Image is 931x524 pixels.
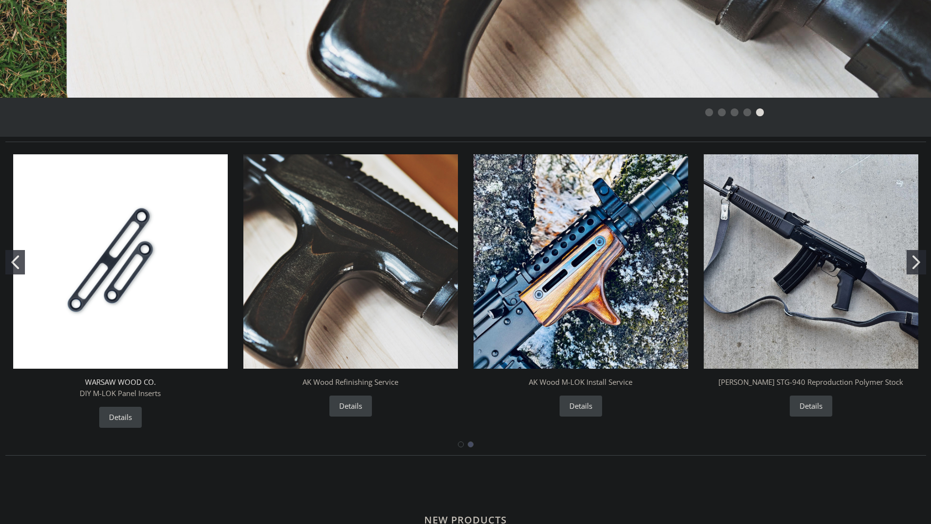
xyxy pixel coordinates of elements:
a: Details [790,396,832,417]
div: AK Wood M-LOK Install Service [466,147,696,424]
li: Page dot 5 [756,108,764,116]
div: DIY M-LOK Panel Inserts [5,147,236,436]
a: Details [329,396,372,417]
li: Page dot 3 [731,108,738,116]
a: [PERSON_NAME] STG-940 Reproduction Polymer Stock [718,377,903,387]
a: AK Wood M-LOK Install Service [529,377,632,387]
li: Page dot 4 [743,108,751,116]
img: DIY M-LOK Panel Inserts [13,154,228,369]
button: Go to slide 2 [907,250,926,274]
div: Wieger STG-940 Reproduction Polymer Stock [696,147,926,424]
li: Page dot 1 [705,108,713,116]
button: Go to slide 1 [5,250,25,274]
img: AK Wood M-LOK Install Service [474,154,688,369]
button: Go to slide 2 [468,441,474,447]
div: AK Wood Refinishing Service [236,147,466,424]
a: AK Wood Refinishing Service [303,377,398,387]
a: DIY M-LOK Panel Inserts [80,388,161,398]
button: Go to slide 1 [458,441,464,447]
img: AK Wood Refinishing Service [243,154,458,369]
a: Details [560,396,602,417]
li: Page dot 2 [718,108,726,116]
div: Warsaw Wood Co. [85,377,156,388]
a: Details [99,407,142,428]
img: Wieger STG-940 Reproduction Polymer Stock [704,154,918,369]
